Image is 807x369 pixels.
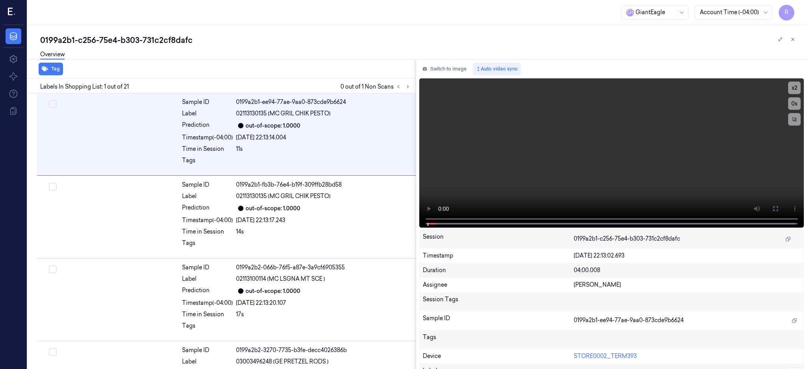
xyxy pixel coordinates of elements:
div: Timestamp (-04:00) [182,134,233,142]
div: Sample ID [182,263,233,272]
div: Label [182,275,233,283]
div: Time in Session [182,145,233,153]
button: Switch to image [419,63,470,75]
span: 02113130135 (MC GRIL CHIK PESTO) [236,192,331,200]
button: Auto video sync [473,63,521,75]
div: [DATE] 22:13:17.243 [236,216,411,224]
div: [DATE] 22:13:02.693 [574,252,800,260]
div: Timestamp (-04:00) [182,216,233,224]
button: 0s [788,97,801,110]
span: Labels In Shopping List: 1 out of 21 [40,83,129,91]
div: Sample ID [182,98,233,106]
span: 0 out of 1 Non Scans [340,82,413,91]
div: Tags [423,333,574,346]
div: Label [182,109,233,118]
div: Sample ID [182,346,233,354]
div: Tags [182,322,233,334]
div: Timestamp (-04:00) [182,299,233,307]
span: 02113100114 (MC LSGNA MT SCE ) [236,275,325,283]
div: out-of-scope: 1.0000 [245,287,300,295]
div: out-of-scope: 1.0000 [245,122,300,130]
div: 11s [236,145,411,153]
a: Overview [40,50,65,59]
div: 04:00.008 [574,266,800,274]
div: out-of-scope: 1.0000 [245,204,300,213]
div: Session [423,233,574,245]
button: Select row [49,348,57,356]
div: Sample ID [423,314,574,327]
div: Tags [182,156,233,169]
div: 17s [236,310,411,319]
button: Tag [39,63,63,75]
div: Timestamp [423,252,574,260]
div: Session Tags [423,295,574,308]
div: Sample ID [182,181,233,189]
div: Prediction [182,204,233,213]
div: [DATE] 22:13:20.107 [236,299,411,307]
div: Duration [423,266,574,274]
button: Select row [49,183,57,191]
div: [DATE] 22:13:14.004 [236,134,411,142]
span: 03003496248 (GE PRETZEL RODS ) [236,358,329,366]
span: G i [626,9,634,17]
button: x2 [788,82,801,94]
div: Label [182,192,233,200]
div: Label [182,358,233,366]
div: STORE0002_TERM393 [574,352,800,360]
span: 0199a2b1-ee94-77ae-9aa0-873cde9b6624 [574,316,684,324]
button: Select row [49,265,57,273]
button: Select row [49,100,57,108]
div: 0199a2b1-ee94-77ae-9aa0-873cde9b6624 [236,98,411,106]
div: [PERSON_NAME] [574,281,800,289]
div: Assignee [423,281,574,289]
div: 0199a2b2-3270-7735-b3fe-decc4026386b [236,346,411,354]
div: 14s [236,228,411,236]
div: Device [423,352,574,360]
div: Time in Session [182,310,233,319]
div: Tags [182,239,233,252]
div: Time in Session [182,228,233,236]
div: 0199a2b1-fb3b-76e4-b19f-309ffb28bd58 [236,181,411,189]
div: Prediction [182,121,233,130]
div: 0199a2b1-c256-75e4-b303-731c2cf8dafc [40,35,801,46]
div: Prediction [182,286,233,296]
button: R [779,5,794,20]
span: 0199a2b1-c256-75e4-b303-731c2cf8dafc [574,235,680,243]
div: 0199a2b2-066b-76f5-a87e-3a9cf6905355 [236,263,411,272]
span: 02113130135 (MC GRIL CHIK PESTO) [236,109,331,118]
